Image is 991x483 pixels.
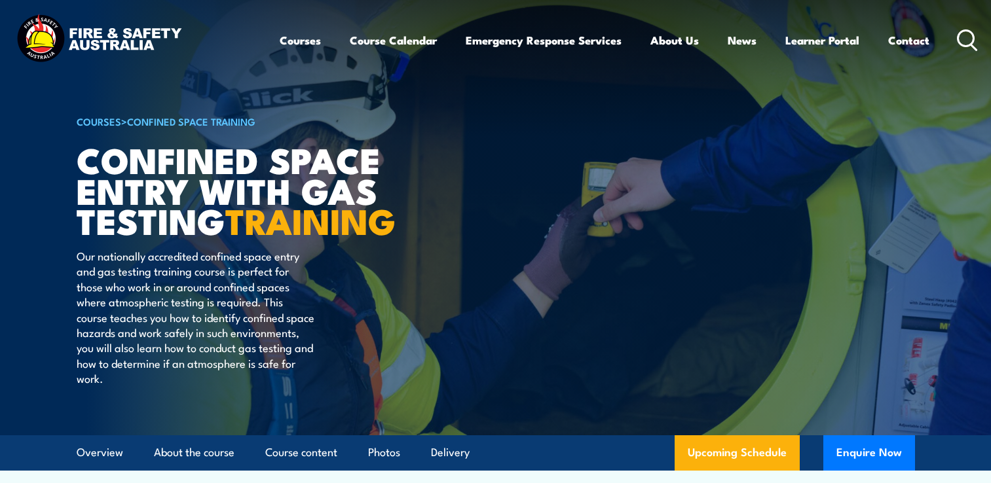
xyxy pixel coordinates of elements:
[265,435,337,470] a: Course content
[675,435,800,471] a: Upcoming Schedule
[728,23,757,58] a: News
[350,23,437,58] a: Course Calendar
[77,248,316,386] p: Our nationally accredited confined space entry and gas testing training course is perfect for tho...
[431,435,470,470] a: Delivery
[77,435,123,470] a: Overview
[77,113,400,129] h6: >
[280,23,321,58] a: Courses
[127,114,255,128] a: Confined Space Training
[785,23,859,58] a: Learner Portal
[225,192,396,247] strong: TRAINING
[77,114,121,128] a: COURSES
[154,435,234,470] a: About the course
[368,435,400,470] a: Photos
[650,23,699,58] a: About Us
[888,23,929,58] a: Contact
[77,144,400,236] h1: Confined Space Entry with Gas Testing
[823,435,915,471] button: Enquire Now
[466,23,622,58] a: Emergency Response Services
